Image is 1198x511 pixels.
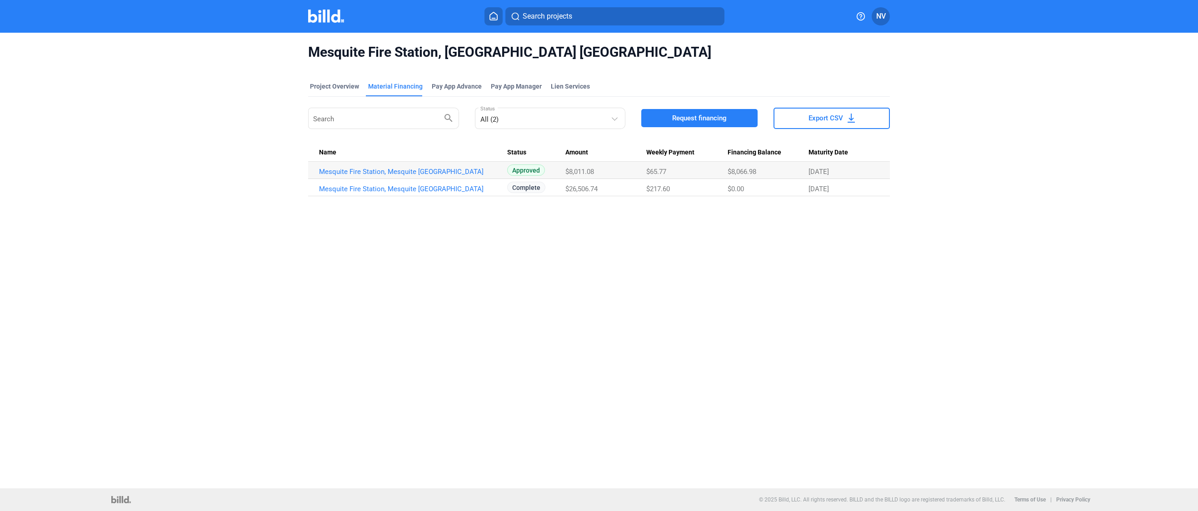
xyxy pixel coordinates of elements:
div: Material Financing [368,82,423,91]
span: NV [876,11,886,22]
span: Approved [507,164,545,176]
span: $217.60 [646,185,670,193]
button: Export CSV [774,108,890,129]
div: Status [507,149,565,157]
span: Name [319,149,336,157]
span: $0.00 [728,185,744,193]
img: logo [111,496,131,503]
span: Export CSV [809,114,843,123]
p: | [1050,496,1052,503]
div: Weekly Payment [646,149,727,157]
span: [DATE] [809,185,829,193]
img: Billd Company Logo [308,10,344,23]
span: Amount [565,149,588,157]
span: Weekly Payment [646,149,694,157]
span: $26,506.74 [565,185,598,193]
div: Lien Services [551,82,590,91]
div: Maturity Date [809,149,879,157]
span: Financing Balance [728,149,781,157]
span: Maturity Date [809,149,848,157]
span: [DATE] [809,168,829,176]
button: Request financing [641,109,758,127]
span: Mesquite Fire Station, [GEOGRAPHIC_DATA] [GEOGRAPHIC_DATA] [308,44,890,61]
div: Amount [565,149,646,157]
div: Pay App Advance [432,82,482,91]
span: Complete [507,182,545,193]
button: NV [872,7,890,25]
p: © 2025 Billd, LLC. All rights reserved. BILLD and the BILLD logo are registered trademarks of Bil... [759,496,1005,503]
div: Financing Balance [728,149,809,157]
button: Search projects [505,7,724,25]
div: Name [319,149,507,157]
span: $65.77 [646,168,666,176]
b: Terms of Use [1014,496,1046,503]
span: $8,011.08 [565,168,594,176]
span: Status [507,149,526,157]
a: Mesquite Fire Station, Mesquite [GEOGRAPHIC_DATA] [319,185,507,193]
span: Pay App Manager [491,82,542,91]
mat-select-trigger: All (2) [480,115,499,124]
span: Search projects [523,11,572,22]
span: Request financing [672,114,727,123]
mat-icon: search [443,112,454,123]
span: $8,066.98 [728,168,756,176]
a: Mesquite Fire Station, Mesquite [GEOGRAPHIC_DATA] [319,168,507,176]
b: Privacy Policy [1056,496,1090,503]
div: Project Overview [310,82,359,91]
